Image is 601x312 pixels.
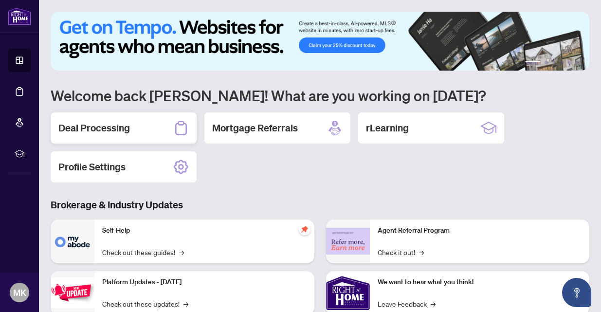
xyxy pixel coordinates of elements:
h2: Profile Settings [58,160,126,174]
a: Check out these guides!→ [102,247,184,257]
img: Platform Updates - July 21, 2025 [51,277,94,308]
h2: Mortgage Referrals [212,121,298,135]
span: pushpin [299,223,310,235]
button: 5 [568,61,572,65]
button: 3 [552,61,556,65]
button: 4 [560,61,564,65]
img: Self-Help [51,220,94,263]
button: 2 [545,61,548,65]
h1: Welcome back [PERSON_NAME]! What are you working on [DATE]? [51,86,589,105]
p: Platform Updates - [DATE] [102,277,307,288]
h3: Brokerage & Industry Updates [51,198,589,212]
a: Check it out!→ [378,247,424,257]
span: MK [13,286,26,299]
button: 6 [576,61,580,65]
p: Self-Help [102,225,307,236]
img: logo [8,7,31,25]
h2: Deal Processing [58,121,130,135]
a: Check out these updates!→ [102,298,188,309]
button: 1 [525,61,541,65]
img: Slide 0 [51,12,589,71]
p: Agent Referral Program [378,225,582,236]
span: → [183,298,188,309]
img: Agent Referral Program [326,228,370,255]
span: → [431,298,436,309]
span: → [419,247,424,257]
button: Open asap [562,278,591,307]
h2: rLearning [366,121,409,135]
span: → [179,247,184,257]
a: Leave Feedback→ [378,298,436,309]
p: We want to hear what you think! [378,277,582,288]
